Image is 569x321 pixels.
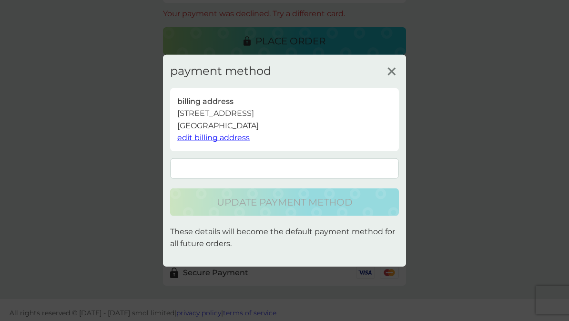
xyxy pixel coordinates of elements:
p: update payment method [217,195,353,210]
button: edit billing address [177,132,250,144]
span: edit billing address [177,133,250,142]
button: update payment method [170,188,399,216]
p: [GEOGRAPHIC_DATA] [177,119,259,132]
iframe: Secure card payment input frame [175,165,394,173]
p: billing address [177,95,234,107]
h3: payment method [170,64,271,78]
p: These details will become the default payment method for all future orders. [170,226,399,250]
p: [STREET_ADDRESS] [177,107,254,120]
